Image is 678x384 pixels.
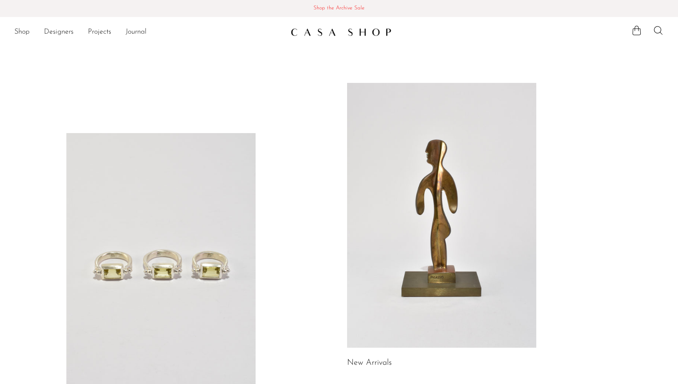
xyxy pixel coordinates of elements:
[44,26,74,38] a: Designers
[14,25,283,40] nav: Desktop navigation
[88,26,111,38] a: Projects
[14,26,30,38] a: Shop
[347,359,392,367] a: New Arrivals
[14,25,283,40] ul: NEW HEADER MENU
[7,4,671,13] span: Shop the Archive Sale
[126,26,147,38] a: Journal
